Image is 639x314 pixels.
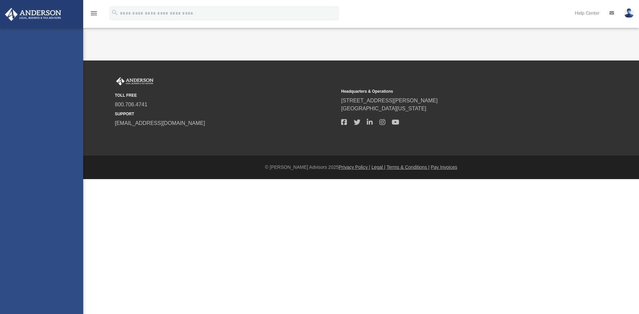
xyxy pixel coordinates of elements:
a: Pay Invoices [431,164,457,170]
a: [STREET_ADDRESS][PERSON_NAME] [341,98,438,103]
a: menu [90,13,98,17]
a: [GEOGRAPHIC_DATA][US_STATE] [341,106,426,111]
div: © [PERSON_NAME] Advisors 2025 [83,164,639,171]
i: menu [90,9,98,17]
img: Anderson Advisors Platinum Portal [115,77,155,86]
small: Headquarters & Operations [341,88,563,94]
i: search [111,9,118,16]
a: Terms & Conditions | [387,164,430,170]
a: [EMAIL_ADDRESS][DOMAIN_NAME] [115,120,205,126]
a: Privacy Policy | [339,164,370,170]
a: 800.706.4741 [115,102,147,107]
small: TOLL FREE [115,92,336,98]
img: User Pic [624,8,634,18]
img: Anderson Advisors Platinum Portal [3,8,63,21]
small: SUPPORT [115,111,336,117]
a: Legal | [371,164,385,170]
